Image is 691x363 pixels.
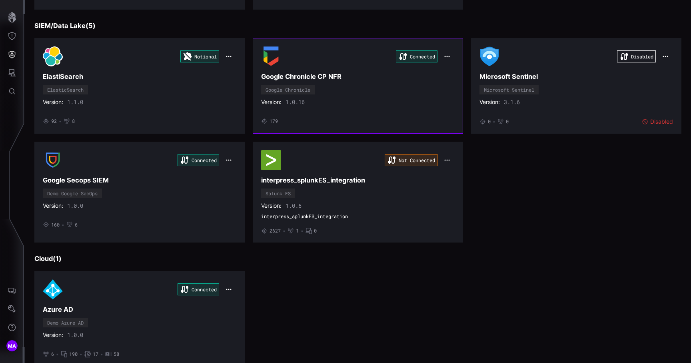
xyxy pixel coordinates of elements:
span: Version: [43,331,63,339]
img: Google Chronicle [261,46,281,66]
span: Version: [261,98,282,106]
span: 1.0.16 [286,98,305,106]
span: 2627 [270,228,281,234]
span: • [80,351,82,357]
h3: Google Chronicle CP NFR [261,72,455,81]
span: • [56,351,59,357]
span: Version: [43,98,63,106]
span: 1.0.0 [67,331,83,339]
div: Splunk ES [266,191,291,196]
span: interpress_splunkES_integration [261,213,455,220]
span: 1.0.0 [67,202,83,209]
span: 1.0.6 [286,202,302,209]
button: MA [0,337,24,355]
span: Version: [479,98,500,106]
div: Notional [180,50,219,62]
span: • [62,222,64,228]
span: 6 [75,222,78,228]
span: MA [8,342,16,350]
h3: SIEM/Data Lake ( 5 ) [34,22,681,30]
span: 58 [114,351,119,357]
img: Demo Google SecOps [43,150,63,170]
div: Google Chronicle [266,87,310,92]
span: 179 [270,118,278,124]
span: 190 [69,351,78,357]
div: Demo Azure AD [47,320,84,325]
img: Demo Azure AD [43,279,63,299]
h3: Google Secops SIEM [43,176,236,185]
span: • [59,118,62,124]
span: 0 [506,118,509,125]
span: Version: [43,202,63,209]
div: Disabled [642,118,673,125]
div: Microsoft Sentinel [484,87,534,92]
h3: ElastiSearch [43,72,236,81]
span: 1 [296,228,299,234]
span: • [493,118,495,125]
div: Connected [396,50,437,62]
span: 0 [314,228,317,234]
span: 1.1.0 [67,98,83,106]
h3: Cloud ( 1 ) [34,255,681,263]
h3: Azure AD [43,305,236,314]
span: 17 [93,351,98,357]
div: Demo Google SecOps [47,191,98,196]
h3: Microsoft Sentinel [479,72,673,81]
span: 160 [51,222,60,228]
span: Version: [261,202,282,209]
div: Connected [178,283,219,295]
img: ElasticSearch [43,46,63,66]
span: 0 [488,118,491,125]
div: Connected [178,154,219,166]
span: 8 [72,118,75,124]
div: Not Connected [385,154,437,166]
img: Microsoft Sentinel [479,46,499,66]
span: 92 [51,118,57,124]
img: Splunk ES [261,150,281,170]
div: Disabled [617,50,656,62]
span: 3.1.6 [504,98,520,106]
h3: interpress_splunkES_integration [261,176,455,185]
span: • [283,228,286,234]
span: • [100,351,103,357]
div: ElasticSearch [47,87,84,92]
span: 6 [51,351,54,357]
span: • [301,228,304,234]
